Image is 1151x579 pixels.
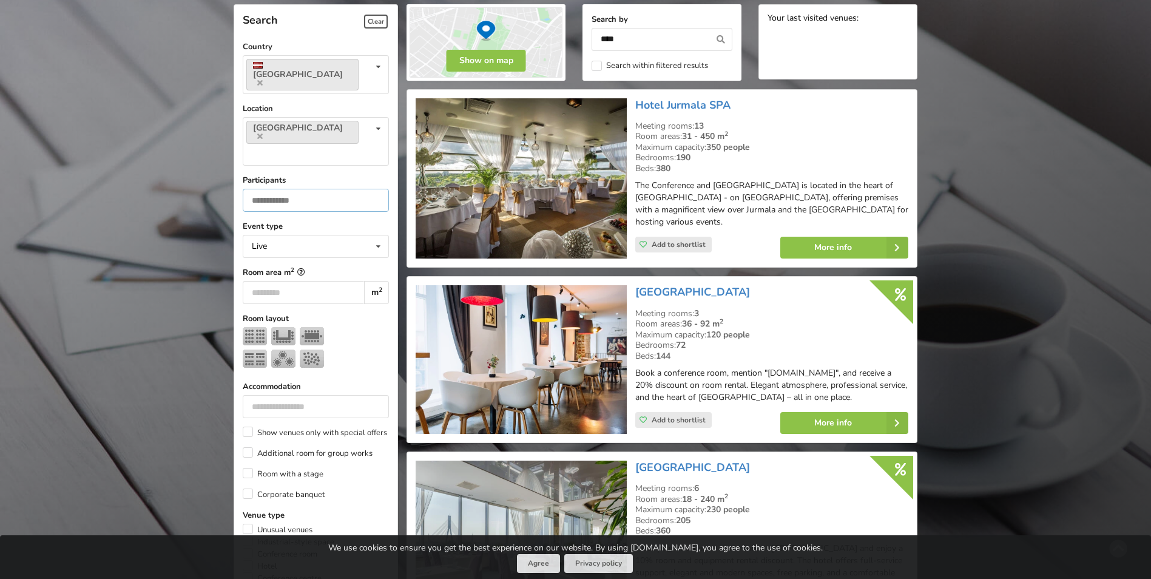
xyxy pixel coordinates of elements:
strong: 6 [694,482,699,494]
strong: 230 people [706,504,750,515]
img: Hotel | Jurmala | Hotel Jurmala SPA [416,98,626,259]
div: Maximum capacity: [635,142,908,153]
div: Room areas: [635,131,908,142]
a: [GEOGRAPHIC_DATA] [246,121,359,144]
a: More info [780,237,908,259]
span: Search [243,13,278,27]
div: Meeting rooms: [635,483,908,494]
strong: 72 [676,339,686,351]
span: Add to shortlist [652,415,706,425]
button: Show on map [447,50,526,72]
span: Clear [364,15,388,29]
a: Privacy policy [564,554,633,573]
label: Unusual venues [243,524,312,536]
div: Maximum capacity: [635,504,908,515]
label: Event type [243,220,389,232]
img: Classroom [243,350,267,368]
div: m [364,281,389,304]
label: Participants [243,174,389,186]
strong: 3 [694,308,699,319]
strong: 31 - 450 m [682,130,728,142]
div: Bedrooms: [635,515,908,526]
sup: 2 [379,285,382,294]
div: Bedrooms: [635,340,908,351]
strong: 13 [694,120,704,132]
label: Search within filtered results [592,61,708,71]
span: Add to shortlist [652,240,706,249]
div: Your last visited venues: [768,13,908,25]
label: Room layout [243,313,389,325]
label: Additional room for group works [243,447,373,459]
a: More info [780,412,908,434]
img: U-shape [271,327,295,345]
label: Venue type [243,509,389,521]
strong: 380 [656,163,670,174]
sup: 2 [291,266,294,274]
strong: 205 [676,515,690,526]
div: Meeting rooms: [635,308,908,319]
div: Room areas: [635,494,908,505]
a: [GEOGRAPHIC_DATA] [635,285,750,299]
sup: 2 [724,492,728,501]
sup: 2 [720,317,723,326]
label: Room with a stage [243,468,323,480]
img: Hotel | Riga | Hestia Hotel Draugi [416,285,626,434]
strong: 36 - 92 m [682,318,723,330]
strong: 190 [676,152,690,163]
strong: 360 [656,525,670,537]
a: [GEOGRAPHIC_DATA] [635,460,750,475]
a: Hotel Jurmala SPA [635,98,731,112]
strong: 120 people [706,329,750,340]
div: Maximum capacity: [635,330,908,340]
label: Search by [592,13,732,25]
strong: 350 people [706,141,750,153]
a: [GEOGRAPHIC_DATA] [246,59,359,90]
label: Location [243,103,389,115]
p: Book a conference room, mention "[DOMAIN_NAME]", and receive a 20% discount on room rental. Elega... [635,367,908,404]
img: Banquet [271,350,295,368]
label: Corporate banquet [243,489,325,501]
img: Theater [243,327,267,345]
button: Agree [517,554,560,573]
div: Beds: [635,351,908,362]
div: Beds: [635,526,908,537]
div: Meeting rooms: [635,121,908,132]
sup: 2 [724,129,728,138]
label: Room area m [243,266,389,279]
label: Show venues only with special offers [243,427,387,439]
img: Boardroom [300,327,324,345]
strong: 18 - 240 m [682,493,728,505]
p: The Conference and [GEOGRAPHIC_DATA] is located in the heart of [GEOGRAPHIC_DATA] - on [GEOGRAPHI... [635,180,908,228]
div: Room areas: [635,319,908,330]
img: Reception [300,350,324,368]
div: Live [252,242,267,251]
label: Country [243,41,389,53]
div: Beds: [635,163,908,174]
strong: 144 [656,350,670,362]
label: Accommodation [243,381,389,393]
div: Bedrooms: [635,152,908,163]
img: Show on map [407,4,565,81]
